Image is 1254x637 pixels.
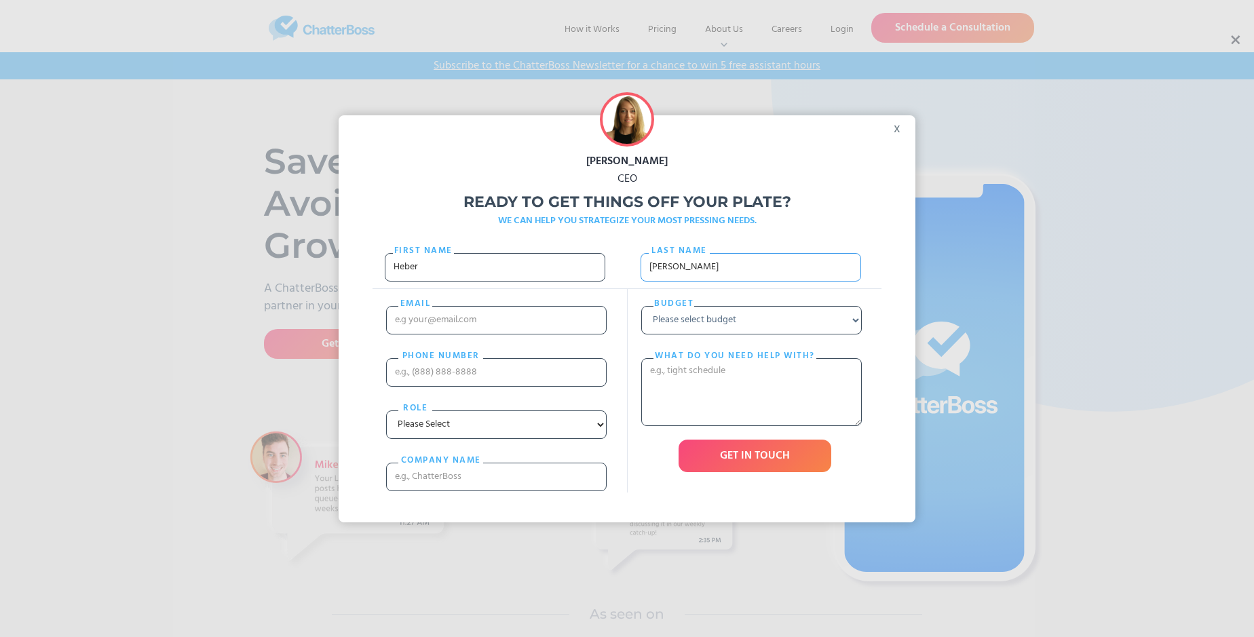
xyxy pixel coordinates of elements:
[385,253,605,282] input: e.g., John
[649,244,710,258] label: Last name
[498,213,757,229] strong: WE CAN HELP YOU STRATEGIZE YOUR MOST PRESSING NEEDS.
[393,244,454,258] label: First Name
[386,306,607,334] input: e.g your@email.com
[653,349,816,363] label: What do you need help with?
[386,358,607,387] input: e.g., (888) 888-8888
[641,253,861,282] input: e.g., Smith
[398,402,432,415] label: Role
[398,349,483,363] label: PHONE nUMBER
[398,297,432,311] label: email
[339,170,915,188] div: CEO
[398,454,483,467] label: cOMPANY NAME
[339,153,915,170] div: [PERSON_NAME]
[463,193,791,211] strong: Ready to get things off your plate?
[885,115,915,136] div: x
[373,236,881,505] form: Freebie Popup Form 2021
[386,463,607,491] input: e.g., ChatterBoss
[679,440,831,472] input: GET IN TOUCH
[653,297,694,311] label: Budget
